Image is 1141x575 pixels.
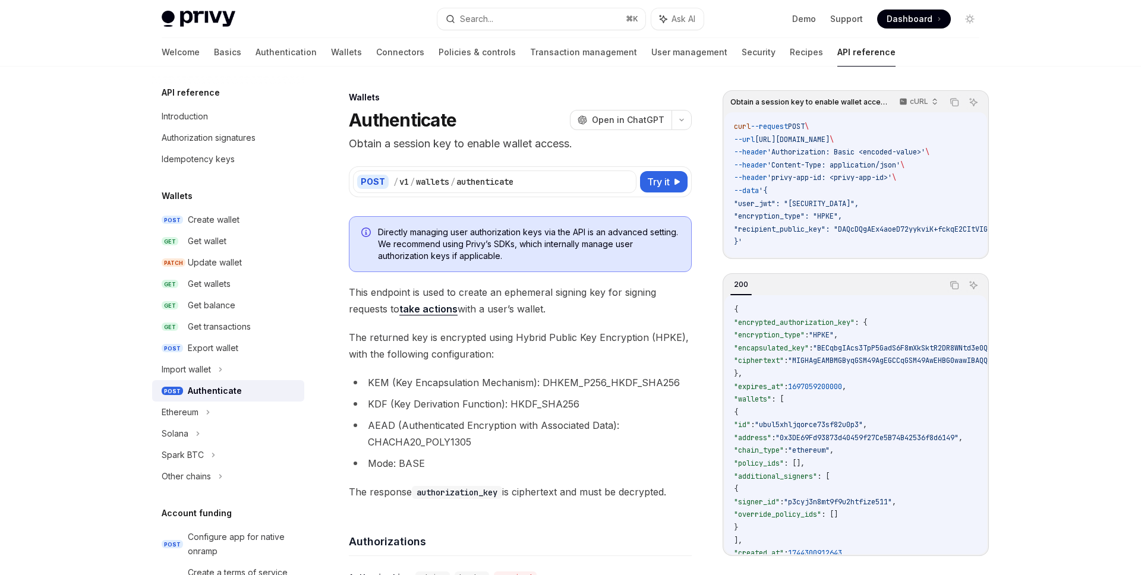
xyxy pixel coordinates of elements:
span: 1697059200000 [788,382,842,391]
a: Authentication [256,38,317,67]
span: \ [900,160,904,170]
span: POST [162,216,183,225]
span: POST [162,387,183,396]
span: curl [734,122,751,131]
span: \ [925,147,929,157]
span: This endpoint is used to create an ephemeral signing key for signing requests to with a user’s wa... [349,284,692,317]
span: \ [805,122,809,131]
span: PATCH [162,258,185,267]
a: PATCHUpdate wallet [152,252,304,273]
span: : [ [771,394,784,404]
span: "user_jwt": "[SECURITY_DATA]", [734,199,859,208]
a: Authorization signatures [152,127,304,149]
span: Dashboard [887,13,932,25]
div: POST [357,175,389,189]
span: --url [734,135,755,144]
button: Copy the contents from the code block [947,94,962,110]
a: GETGet balance [152,295,304,316]
span: "additional_signers" [734,472,817,481]
span: "encryption_type" [734,330,805,340]
span: "HPKE" [809,330,834,340]
div: v1 [399,176,409,188]
span: GET [162,323,178,331]
span: "policy_ids" [734,459,784,468]
span: Open in ChatGPT [592,114,664,126]
h4: Authorizations [349,533,692,549]
button: Try it [640,171,688,192]
span: "ubul5xhljqorce73sf82u0p3" [755,420,863,429]
div: Other chains [162,469,211,484]
span: ⌘ K [626,14,638,24]
button: Ask AI [966,94,981,110]
div: Search... [460,12,493,26]
span: "created_at" [734,548,784,558]
span: [URL][DOMAIN_NAME] [755,135,830,144]
span: --data [734,186,759,195]
span: : [771,433,776,443]
button: Ask AI [651,8,704,30]
div: / [393,176,398,188]
span: : { [855,318,867,327]
a: POSTExport wallet [152,337,304,359]
a: User management [651,38,727,67]
a: Support [830,13,863,25]
h1: Authenticate [349,109,456,131]
span: "encrypted_authorization_key" [734,318,855,327]
svg: Info [361,228,373,239]
button: Toggle dark mode [960,10,979,29]
span: { [734,484,738,494]
span: \ [892,173,896,182]
span: : [784,548,788,558]
li: KEM (Key Encapsulation Mechanism): DHKEM_P256_HKDF_SHA256 [349,374,692,391]
span: { [734,305,738,314]
a: Welcome [162,38,200,67]
span: , [842,382,846,391]
span: "encapsulated_key" [734,343,809,353]
div: Wallets [349,91,692,103]
span: "0x3DE69Fd93873d40459f27Ce5B74B42536f8d6149" [776,433,959,443]
div: Ethereum [162,405,198,419]
button: Open in ChatGPT [570,110,672,130]
span: , [834,330,838,340]
div: Get wallet [188,234,226,248]
span: "ethereum" [788,446,830,455]
span: --header [734,147,767,157]
div: / [450,176,455,188]
button: Copy the contents from the code block [947,277,962,293]
span: 'Authorization: Basic <encoded-value>' [767,147,925,157]
a: API reference [837,38,896,67]
h5: API reference [162,86,220,100]
a: POSTCreate wallet [152,209,304,230]
span: : [] [821,510,838,519]
span: , [959,433,963,443]
span: : [809,343,813,353]
span: "id" [734,420,751,429]
div: Solana [162,426,188,441]
div: Export wallet [188,341,238,355]
div: Spark BTC [162,448,204,462]
span: --request [751,122,788,131]
span: Obtain a session key to enable wallet access. [730,97,888,107]
a: Policies & controls [439,38,516,67]
div: wallets [416,176,449,188]
h5: Account funding [162,506,232,520]
div: Update wallet [188,255,242,270]
span: , [842,548,846,558]
span: ], [734,536,742,545]
button: cURL [893,92,943,112]
a: Introduction [152,106,304,127]
span: The response is ciphertext and must be decrypted. [349,484,692,500]
span: POST [162,540,183,549]
a: take actions [399,303,458,315]
span: --header [734,173,767,182]
h5: Wallets [162,189,193,203]
a: Wallets [331,38,362,67]
span: "ciphertext" [734,356,784,365]
span: "wallets" [734,394,771,404]
a: Basics [214,38,241,67]
code: authorization_key [412,486,502,499]
a: Dashboard [877,10,951,29]
p: cURL [910,97,928,106]
span: : [], [784,459,805,468]
span: \ [830,135,834,144]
